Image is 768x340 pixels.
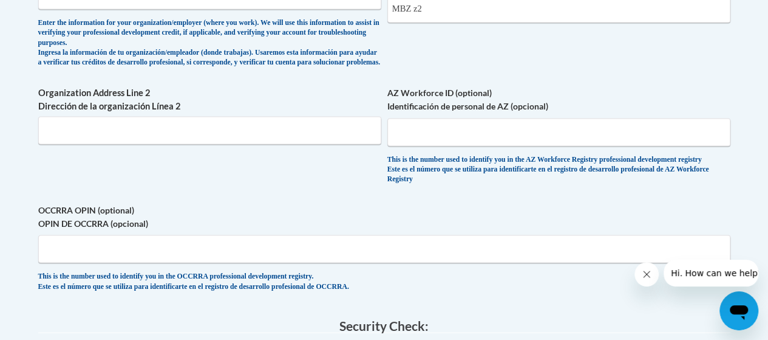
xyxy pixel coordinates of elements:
[38,203,730,230] label: OCCRRA OPIN (optional) OPIN DE OCCRRA (opcional)
[38,116,381,144] input: Metadata input
[7,9,98,18] span: Hi. How can we help?
[38,86,381,113] label: Organization Address Line 2 Dirección de la organización Línea 2
[339,317,429,333] span: Security Check:
[38,18,381,68] div: Enter the information for your organization/employer (where you work). We will use this informati...
[719,291,758,330] iframe: Button to launch messaging window
[387,86,730,113] label: AZ Workforce ID (optional) Identificación de personal de AZ (opcional)
[634,262,659,286] iframe: Close message
[38,271,730,291] div: This is the number used to identify you in the OCCRRA professional development registry. Este es ...
[387,155,730,185] div: This is the number used to identify you in the AZ Workforce Registry professional development reg...
[664,260,758,286] iframe: Message from company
